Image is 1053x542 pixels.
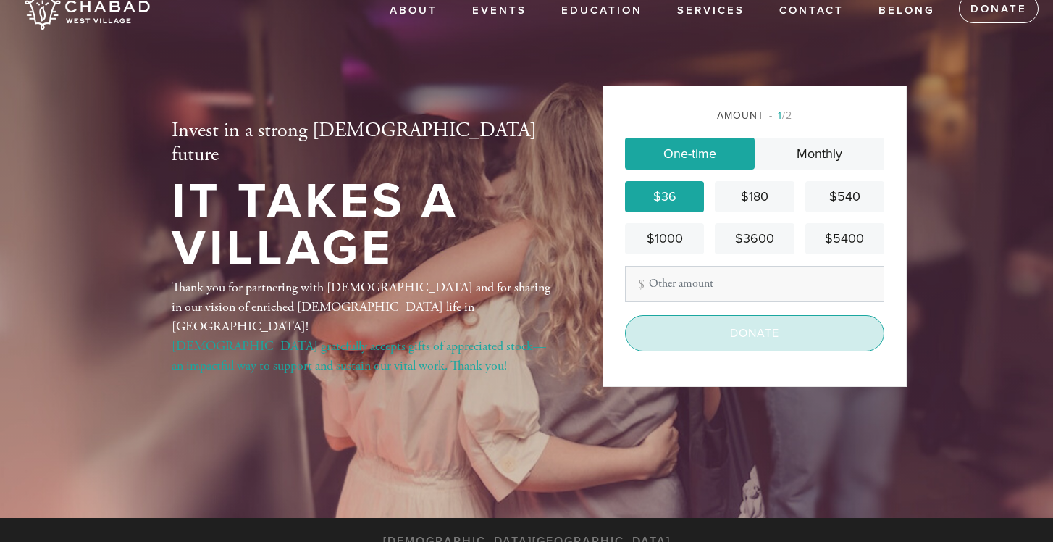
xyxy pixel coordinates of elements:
[778,109,782,122] span: 1
[172,119,555,167] h2: Invest in a strong [DEMOGRAPHIC_DATA] future
[172,278,555,375] div: Thank you for partnering with [DEMOGRAPHIC_DATA] and for sharing in our vision of enriched [DEMOG...
[625,266,884,302] input: Other amount
[811,229,878,249] div: $5400
[805,223,884,254] a: $5400
[625,108,884,123] div: Amount
[721,187,788,207] div: $180
[715,223,794,254] a: $3600
[625,138,755,170] a: One-time
[625,315,884,351] input: Donate
[631,229,698,249] div: $1000
[172,178,555,272] h1: It Takes a Village
[625,223,704,254] a: $1000
[811,187,878,207] div: $540
[755,138,884,170] a: Monthly
[769,109,792,122] span: /2
[805,181,884,212] a: $540
[625,181,704,212] a: $36
[721,229,788,249] div: $3600
[631,187,698,207] div: $36
[172,338,546,374] a: [DEMOGRAPHIC_DATA] gratefully accepts gifts of appreciated stock—an impactful way to support and ...
[715,181,794,212] a: $180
